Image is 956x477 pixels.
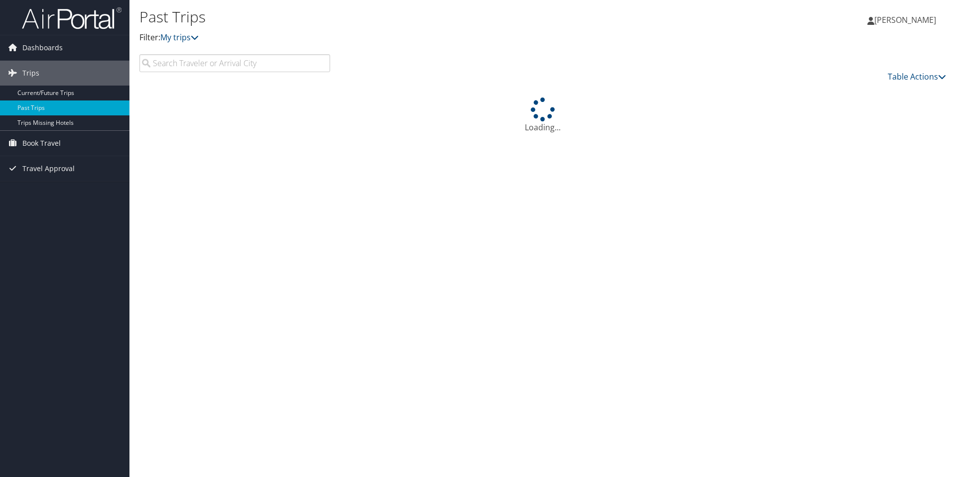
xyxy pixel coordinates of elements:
span: [PERSON_NAME] [874,14,936,25]
a: My trips [160,32,199,43]
span: Dashboards [22,35,63,60]
div: Loading... [139,97,946,133]
p: Filter: [139,31,677,44]
a: [PERSON_NAME] [867,5,946,35]
a: Table Actions [888,71,946,82]
span: Book Travel [22,131,61,156]
input: Search Traveler or Arrival City [139,54,330,72]
img: airportal-logo.png [22,6,121,30]
span: Travel Approval [22,156,75,181]
h1: Past Trips [139,6,677,27]
span: Trips [22,61,39,86]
